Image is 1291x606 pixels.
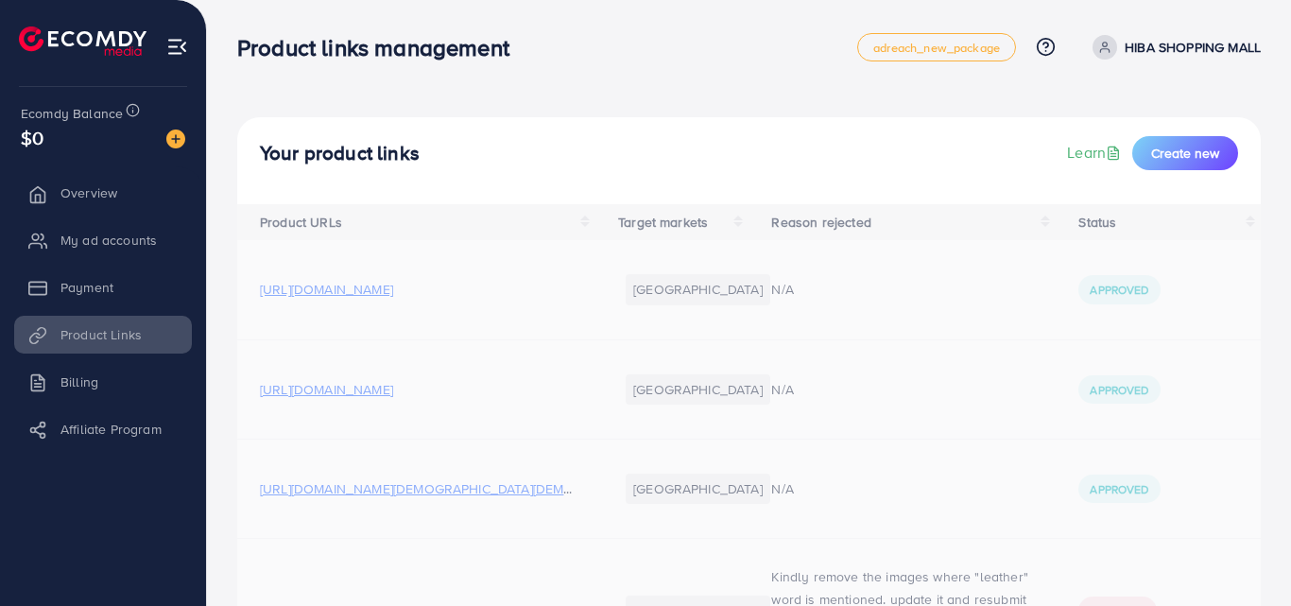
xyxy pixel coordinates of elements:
p: HIBA SHOPPING MALL [1125,36,1261,59]
span: Ecomdy Balance [21,104,123,123]
a: adreach_new_package [857,33,1016,61]
a: HIBA SHOPPING MALL [1085,35,1261,60]
span: adreach_new_package [873,42,1000,54]
button: Create new [1132,136,1238,170]
img: menu [166,36,188,58]
img: image [166,130,185,148]
span: Create new [1151,144,1219,163]
h3: Product links management [237,34,525,61]
span: $0 [21,124,43,151]
a: Learn [1067,142,1125,164]
h4: Your product links [260,142,420,165]
img: logo [19,26,146,56]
